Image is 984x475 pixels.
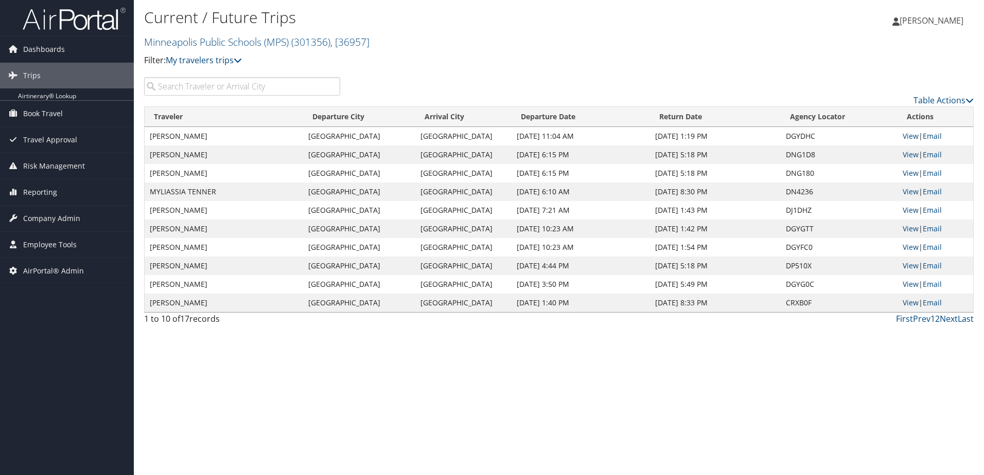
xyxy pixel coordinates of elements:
[781,294,898,312] td: CRXB0F
[923,168,942,178] a: Email
[145,107,303,127] th: Traveler: activate to sort column ascending
[898,107,973,127] th: Actions
[923,205,942,215] a: Email
[781,257,898,275] td: DP510X
[781,238,898,257] td: DGYFC0
[512,107,650,127] th: Departure Date: activate to sort column descending
[930,313,935,324] a: 1
[650,257,781,275] td: [DATE] 5:18 PM
[898,220,973,238] td: |
[903,298,919,307] a: View
[303,294,416,312] td: [GEOGRAPHIC_DATA]
[303,164,416,182] td: [GEOGRAPHIC_DATA]
[650,107,781,127] th: Return Date: activate to sort column ascending
[415,201,512,220] td: [GEOGRAPHIC_DATA]
[650,164,781,182] td: [DATE] 5:18 PM
[940,313,958,324] a: Next
[903,242,919,252] a: View
[23,63,41,88] span: Trips
[781,275,898,294] td: DGYG0C
[145,127,303,145] td: [PERSON_NAME]
[898,127,973,145] td: |
[23,36,65,62] span: Dashboards
[145,145,303,164] td: [PERSON_NAME]
[781,107,898,127] th: Agency Locator: activate to sort column ascending
[303,182,416,201] td: [GEOGRAPHIC_DATA]
[958,313,974,324] a: Last
[145,220,303,238] td: [PERSON_NAME]
[512,257,650,275] td: [DATE] 4:44 PM
[415,107,512,127] th: Arrival City: activate to sort column ascending
[415,275,512,294] td: [GEOGRAPHIC_DATA]
[415,182,512,201] td: [GEOGRAPHIC_DATA]
[650,127,781,145] td: [DATE] 1:19 PM
[903,205,919,215] a: View
[512,182,650,201] td: [DATE] 6:10 AM
[512,127,650,145] td: [DATE] 11:04 AM
[303,145,416,164] td: [GEOGRAPHIC_DATA]
[650,275,781,294] td: [DATE] 5:49 PM
[415,294,512,312] td: [GEOGRAPHIC_DATA]
[896,313,913,324] a: First
[781,220,898,238] td: DGYGTT
[303,238,416,257] td: [GEOGRAPHIC_DATA]
[903,279,919,289] a: View
[512,201,650,220] td: [DATE] 7:21 AM
[913,313,930,324] a: Prev
[512,145,650,164] td: [DATE] 6:15 PM
[898,275,973,294] td: |
[145,164,303,182] td: [PERSON_NAME]
[923,279,942,289] a: Email
[898,201,973,220] td: |
[145,275,303,294] td: [PERSON_NAME]
[923,224,942,233] a: Email
[145,201,303,220] td: [PERSON_NAME]
[23,179,57,205] span: Reporting
[23,206,80,231] span: Company Admin
[650,201,781,220] td: [DATE] 1:43 PM
[144,313,340,330] div: 1 to 10 of records
[913,95,974,106] a: Table Actions
[303,275,416,294] td: [GEOGRAPHIC_DATA]
[923,298,942,307] a: Email
[415,257,512,275] td: [GEOGRAPHIC_DATA]
[303,127,416,145] td: [GEOGRAPHIC_DATA]
[180,313,189,324] span: 17
[898,238,973,257] td: |
[144,77,340,96] input: Search Traveler or Arrival City
[923,131,942,141] a: Email
[900,15,963,26] span: [PERSON_NAME]
[145,182,303,201] td: MYLIASSIA TENNER
[330,35,370,49] span: , [ 36957 ]
[903,131,919,141] a: View
[415,220,512,238] td: [GEOGRAPHIC_DATA]
[650,182,781,201] td: [DATE] 8:30 PM
[303,201,416,220] td: [GEOGRAPHIC_DATA]
[303,107,416,127] th: Departure City: activate to sort column ascending
[415,164,512,182] td: [GEOGRAPHIC_DATA]
[23,232,77,258] span: Employee Tools
[23,7,126,31] img: airportal-logo.png
[923,242,942,252] a: Email
[303,257,416,275] td: [GEOGRAPHIC_DATA]
[903,150,919,159] a: View
[512,275,650,294] td: [DATE] 3:50 PM
[781,201,898,220] td: DJ1DHZ
[903,261,919,270] a: View
[781,182,898,201] td: DN4236
[650,220,781,238] td: [DATE] 1:42 PM
[781,127,898,145] td: DGYDHC
[144,54,697,67] p: Filter:
[781,164,898,182] td: DNG180
[303,220,416,238] td: [GEOGRAPHIC_DATA]
[415,145,512,164] td: [GEOGRAPHIC_DATA]
[291,35,330,49] span: ( 301356 )
[512,220,650,238] td: [DATE] 10:23 AM
[923,261,942,270] a: Email
[145,257,303,275] td: [PERSON_NAME]
[415,238,512,257] td: [GEOGRAPHIC_DATA]
[166,54,242,66] a: My travelers trips
[898,164,973,182] td: |
[898,257,973,275] td: |
[903,224,919,233] a: View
